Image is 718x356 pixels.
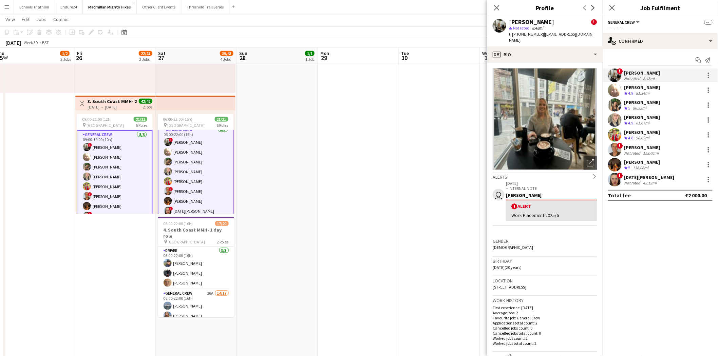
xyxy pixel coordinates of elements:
[642,180,658,185] div: 42.12mi
[506,192,597,198] div: [PERSON_NAME]
[509,19,554,25] div: [PERSON_NAME]
[137,0,181,14] button: Other Client Events
[506,186,597,191] p: – INTERNAL NOTE
[635,91,651,96] div: 81.34mi
[591,19,597,25] span: !
[164,221,193,226] span: 06:00-22:00 (16h)
[158,227,234,239] h3: 4. South Coast MMH- 1 day role
[163,117,193,122] span: 06:00-22:00 (16h)
[139,57,152,62] div: 3 Jobs
[22,16,30,22] span: Edit
[624,174,675,180] div: [DATE][PERSON_NAME]
[608,192,631,199] div: Total fee
[642,151,660,156] div: 152.06mi
[158,217,234,317] app-job-card: 06:00-22:00 (16h)17/204. South Coast MMH- 1 day role [GEOGRAPHIC_DATA]2 RolesDriver3/306:00-22:00...
[493,258,597,264] h3: Birthday
[169,207,173,211] span: !
[608,25,713,30] div: --:-- - --:--
[493,297,597,303] h3: Work history
[88,212,92,216] span: !
[608,20,635,25] span: General Crew
[628,165,630,170] span: 5
[215,117,228,122] span: 21/21
[608,20,641,25] button: General Crew
[511,203,517,210] span: !
[506,181,597,186] p: [DATE]
[493,284,526,290] span: [STREET_ADDRESS]
[157,54,166,62] span: 27
[531,25,545,31] span: 8.48mi
[55,0,83,14] button: Endure24
[624,144,660,151] div: [PERSON_NAME]
[493,310,597,315] p: Average jobs: 2
[481,54,491,62] span: 1
[77,50,82,56] span: Fri
[5,39,21,46] div: [DATE]
[401,50,409,56] span: Tue
[305,57,314,62] div: 1 Job
[77,114,153,214] app-job-card: 09:00-21:00 (12h)21/21 [GEOGRAPHIC_DATA]6 RolesGeneral Crew8/809:00-19:00 (10h)![PERSON_NAME][PER...
[509,32,595,43] span: | [EMAIL_ADDRESS][DOMAIN_NAME]
[34,15,49,24] a: Jobs
[509,32,544,37] span: t. [PHONE_NUMBER]
[624,151,642,156] div: Not rated
[511,212,592,218] div: Work Placement 2025/6
[88,192,92,196] span: !
[493,331,597,336] p: Cancelled jobs total count: 0
[487,3,603,12] h3: Profile
[158,125,234,218] app-card-role: General Crew8/806:00-22:00 (16h)![PERSON_NAME][PERSON_NAME][PERSON_NAME][PERSON_NAME][PERSON_NAME...
[168,123,205,128] span: [GEOGRAPHIC_DATA]
[493,336,597,341] p: Worked jobs count: 2
[635,135,651,141] div: 98.69mi
[88,98,138,104] h3: 3. South Coast MMH- 2 day role
[493,278,597,284] h3: Location
[493,245,533,250] span: [DEMOGRAPHIC_DATA]
[320,50,329,56] span: Mon
[632,165,650,171] div: 138.08mi
[493,305,597,310] p: First experience: [DATE]
[624,99,660,105] div: [PERSON_NAME]
[60,51,70,56] span: 1/2
[88,104,138,110] div: [DATE] → [DATE]
[134,117,147,122] span: 21/21
[14,0,55,14] button: Schools Triathlon
[239,50,247,56] span: Sun
[305,51,315,56] span: 1/1
[628,105,630,111] span: 5
[3,15,18,24] a: View
[220,57,233,62] div: 4 Jobs
[87,123,124,128] span: [GEOGRAPHIC_DATA]
[139,99,152,104] span: 42/42
[169,138,173,142] span: !
[51,15,71,24] a: Comms
[493,238,597,244] h3: Gender
[220,51,233,56] span: 39/43
[77,130,153,223] app-card-role: General Crew8/809:00-19:00 (10h)![PERSON_NAME][PERSON_NAME][PERSON_NAME][PERSON_NAME][PERSON_NAME...
[624,70,660,76] div: [PERSON_NAME]
[624,180,642,185] div: Not rated
[319,54,329,62] span: 29
[76,54,82,62] span: 26
[624,159,660,165] div: [PERSON_NAME]
[5,16,15,22] span: View
[215,221,229,226] span: 17/20
[493,173,597,180] div: Alerts
[19,15,32,24] a: Edit
[493,325,597,331] p: Cancelled jobs count: 0
[158,50,166,56] span: Sat
[493,315,597,320] p: Favourite job: General Crew
[53,16,69,22] span: Comms
[511,203,592,210] div: Alert
[493,265,522,270] span: [DATE] (20 years)
[493,341,597,346] p: Worked jobs total count: 2
[493,68,597,170] img: Crew avatar or photo
[513,25,529,31] span: Not rated
[628,120,634,125] span: 4.9
[217,123,228,128] span: 6 Roles
[624,76,642,81] div: Not rated
[400,54,409,62] span: 30
[158,114,234,214] app-job-card: 06:00-22:00 (16h)21/21 [GEOGRAPHIC_DATA]6 Roles[PERSON_NAME]General Crew8/806:00-22:00 (16h)![PER...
